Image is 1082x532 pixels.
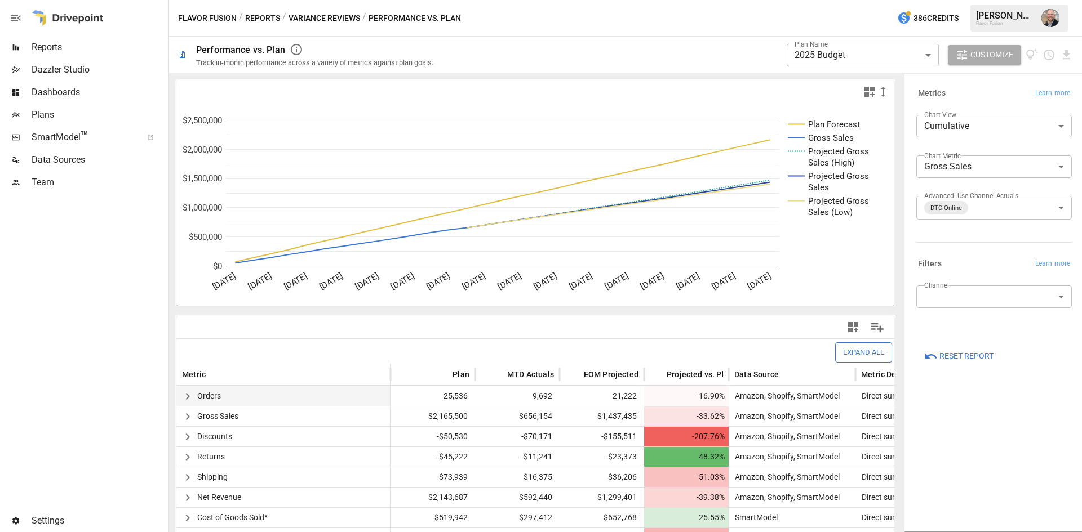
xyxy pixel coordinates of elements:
div: Track in-month performance across a variety of metrics against plan goals. [196,59,433,67]
span: Direct summation of the underlying channel-specific values. [857,386,1068,406]
button: Dustin Jacobson [1035,2,1066,34]
button: Manage Columns [864,315,890,340]
text: $0 [213,261,222,271]
span: Amazon, Shopify, SmartModel [730,427,840,446]
span: -$23,373 [565,447,638,467]
span: $652,768 [565,508,638,527]
span: Direct summation of the underlying channel-specific values. [857,406,1068,426]
div: 🗓 [178,50,187,60]
text: Projected Gross [808,146,869,157]
span: Customize [970,48,1013,62]
span: Settings [32,514,166,527]
text: $2,000,000 [183,145,222,155]
button: Sort [567,366,583,382]
span: Data Sources [32,153,166,167]
span: Amazon, Shopify, SmartModel [730,406,840,426]
span: EOM Projected [584,369,638,380]
span: $656,154 [481,406,554,426]
span: 386 Credits [914,11,959,25]
span: Direct summation of the underlying channel-specific values. [857,447,1068,467]
text: [DATE] [496,270,523,292]
span: Discounts [197,427,232,446]
text: [DATE] [746,270,773,292]
div: A chart. [176,103,886,306]
text: Projected Gross [808,171,869,181]
span: MTD Actuals [507,369,554,380]
div: Gross Sales [916,155,1072,178]
span: Direct summation of the underlying channel-specific values. [857,508,1068,527]
label: Plan Name [795,39,828,49]
span: -$70,171 [481,427,554,446]
span: -207.76% [650,427,726,446]
span: Orders [197,386,221,406]
div: Cumulative [916,115,1072,137]
span: Amazon, Shopify, SmartModel [730,447,840,467]
span: $297,412 [481,508,554,527]
text: Plan Forecast [808,119,860,129]
text: [DATE] [246,270,273,292]
text: $1,000,000 [183,203,222,213]
label: Advanced: Use Channel Actuals [924,191,1018,200]
span: Learn more [1035,258,1070,270]
text: [DATE] [532,270,559,292]
span: $1,437,435 [565,406,638,426]
button: Flavor Fusion [178,11,237,25]
button: Expand All [835,342,892,362]
div: Flavor Fusion [976,21,1035,26]
button: Variance Reviews [289,11,360,25]
span: $73,939 [396,467,469,487]
div: / [362,11,366,25]
span: -51.03% [650,467,726,487]
text: [DATE] [425,270,452,292]
span: 25,536 [396,386,469,406]
span: 9,692 [481,386,554,406]
span: Projected vs. Plan [667,369,733,380]
span: Amazon, Shopify, SmartModel [730,467,840,487]
span: 21,222 [565,386,638,406]
span: -$11,241 [481,447,554,467]
text: $500,000 [189,232,222,242]
span: $2,165,500 [396,406,469,426]
text: [DATE] [211,270,238,292]
text: Projected Gross [808,196,869,206]
h6: Metrics [918,87,946,100]
button: Schedule report [1043,48,1056,61]
div: / [239,11,243,25]
text: Gross Sales [808,133,854,143]
span: Team [32,176,166,189]
span: Plans [32,108,166,122]
span: Learn more [1035,88,1070,99]
span: $16,375 [481,467,554,487]
span: Returns [197,447,225,467]
span: Data Source [734,369,779,380]
span: Cost of Goods Sold* [197,508,268,527]
span: -$50,530 [396,427,469,446]
button: Reports [245,11,280,25]
h6: Filters [918,258,942,270]
span: 48.32% [650,447,726,467]
span: -$45,222 [396,447,469,467]
button: Download report [1060,48,1073,61]
span: -33.62% [650,406,726,426]
text: [DATE] [353,270,380,292]
div: Performance vs. Plan [196,44,285,55]
span: Metric Definition [861,369,923,380]
button: Customize [948,45,1021,65]
img: Dustin Jacobson [1041,9,1059,27]
text: Sales (Low) [808,207,853,217]
button: Sort [780,366,796,382]
text: [DATE] [603,270,630,292]
span: Net Revenue [197,488,241,507]
span: Shipping [197,467,228,487]
span: Amazon, Shopify, SmartModel [730,386,840,406]
span: Direct summation of the underlying channel-specific values. [857,427,1068,446]
label: Channel [924,280,949,290]
span: $1,299,401 [565,488,638,507]
span: ™ [81,129,88,143]
span: -16.90% [650,386,726,406]
text: $2,500,000 [183,115,222,126]
span: Dashboards [32,86,166,99]
text: [DATE] [675,270,702,292]
button: Sort [436,366,451,382]
button: 386Credits [893,8,963,29]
